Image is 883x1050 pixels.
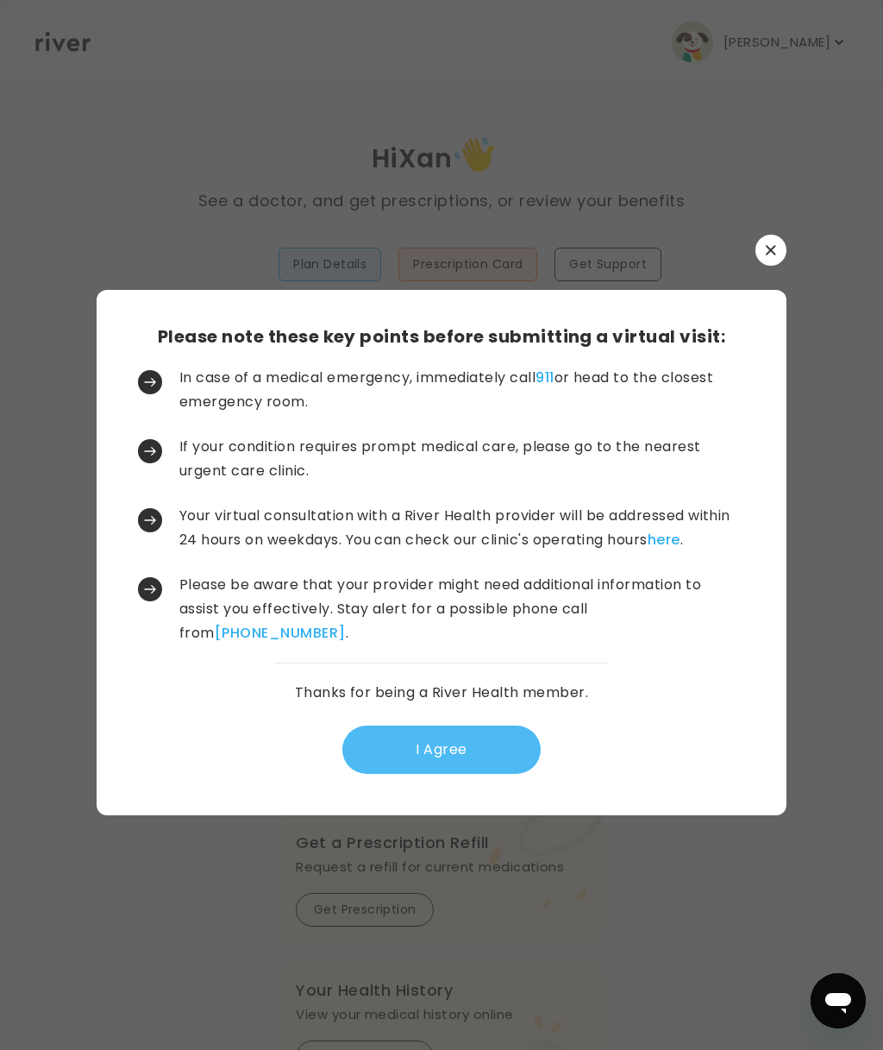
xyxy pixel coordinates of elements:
[811,973,866,1028] iframe: Button to launch messaging window
[179,366,742,414] p: In case of a medical emergency, immediately call or head to the closest emergency room.
[215,623,346,643] a: [PHONE_NUMBER]
[342,726,541,774] button: I Agree
[535,368,554,387] a: 911
[179,573,742,645] p: Please be aware that your provider might need additional information to assist you effectively. S...
[179,435,742,483] p: If your condition requires prompt medical care, please go to the nearest urgent care clinic.
[648,530,680,550] a: here
[158,324,725,349] h3: Please note these key points before submitting a virtual visit:
[295,681,589,705] p: Thanks for being a River Health member.
[179,504,742,552] p: Your virtual consultation with a River Health provider will be addressed within 24 hours on weekd...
